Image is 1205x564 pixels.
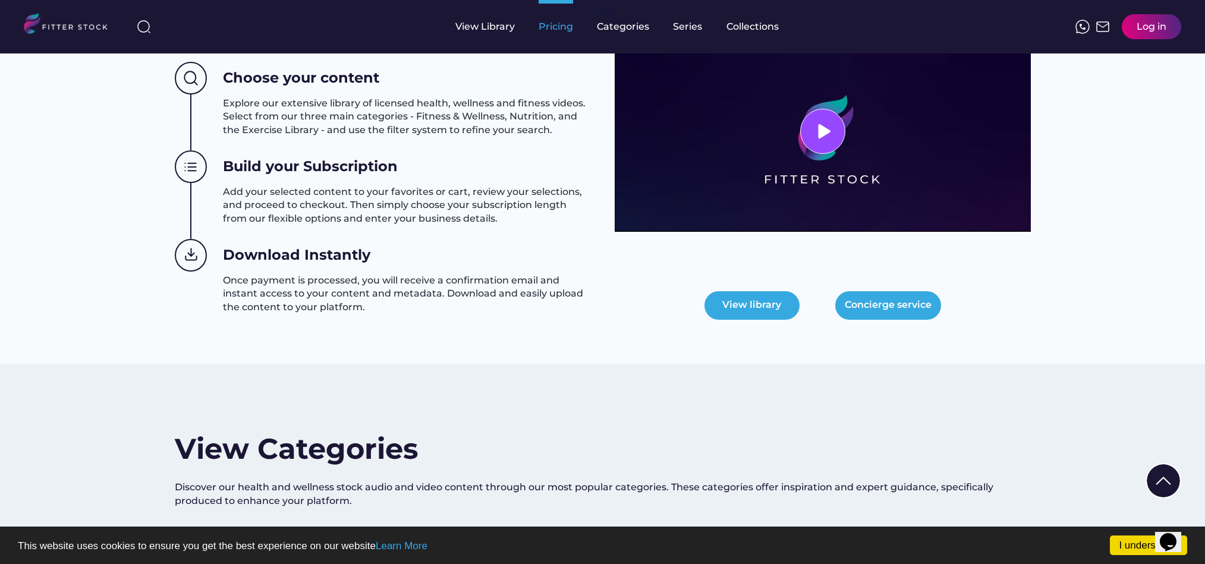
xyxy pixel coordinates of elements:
[673,20,703,33] div: Series
[1075,20,1090,34] img: meteor-icons_whatsapp%20%281%29.svg
[175,150,207,184] img: Group%201000002438.svg
[835,291,941,320] button: Concierge service
[137,20,151,34] img: search-normal%203.svg
[704,291,800,320] button: View library
[175,62,207,95] img: Group%201000002437%20%282%29.svg
[223,185,591,225] h3: Add your selected content to your favorites or cart, review your selections, and proceed to check...
[1096,20,1110,34] img: Frame%2051.svg
[597,6,612,18] div: fvck
[223,274,591,314] h3: Once payment is processed, you will receive a confirmation email and instant access to your conte...
[175,481,1031,508] div: Discover our health and wellness stock audio and video content through our most popular categorie...
[376,540,427,552] a: Learn More
[1137,20,1166,33] div: Log in
[1110,535,1187,555] a: I understand!
[24,13,118,37] img: LOGO.svg
[223,156,398,177] h3: Build your Subscription
[455,20,515,33] div: View Library
[1155,516,1193,552] iframe: chat widget
[175,429,418,469] h2: View Categories
[615,31,1031,232] img: 3977569478e370cc298ad8aabb12f348.png
[726,20,779,33] div: Collections
[597,20,649,33] div: Categories
[223,68,379,88] h3: Choose your content
[175,239,207,272] img: Group%201000002439.svg
[223,245,370,265] h3: Download Instantly
[539,20,573,33] div: Pricing
[223,97,591,137] h3: Explore our extensive library of licensed health, wellness and fitness videos. Select from our th...
[1147,464,1180,497] img: Group%201000002322%20%281%29.svg
[18,541,1187,551] p: This website uses cookies to ensure you get the best experience on our website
